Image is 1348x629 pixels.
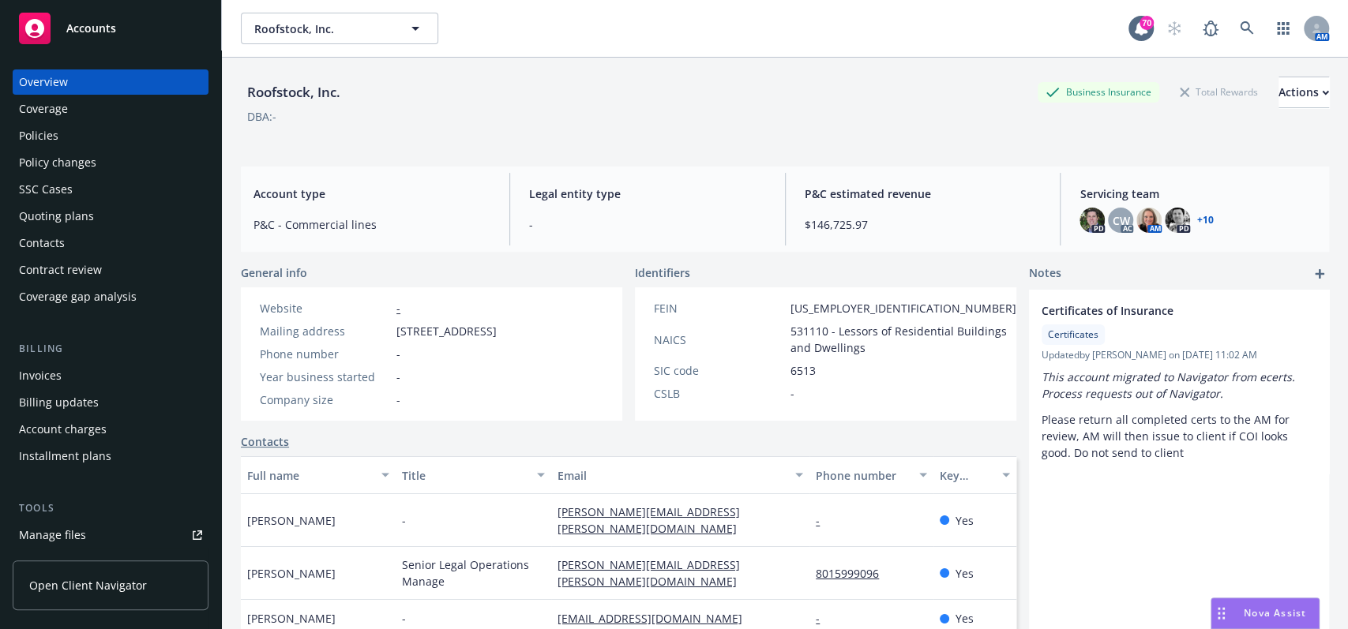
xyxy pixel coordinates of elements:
[1112,212,1129,229] span: CW
[1231,13,1263,44] a: Search
[13,417,208,442] a: Account charges
[558,557,749,589] a: [PERSON_NAME][EMAIL_ADDRESS][PERSON_NAME][DOMAIN_NAME]
[19,150,96,175] div: Policy changes
[1042,369,1298,401] em: This account migrated to Navigator from ecerts. Process requests out of Navigator.
[1172,82,1266,102] div: Total Rewards
[790,385,794,402] span: -
[241,13,438,44] button: Roofstock, Inc.
[19,444,111,469] div: Installment plans
[1029,264,1061,283] span: Notes
[956,565,974,582] span: Yes
[19,69,68,95] div: Overview
[19,257,102,283] div: Contract review
[19,123,58,148] div: Policies
[809,456,933,494] button: Phone number
[1158,13,1190,44] a: Start snowing
[13,390,208,415] a: Billing updates
[241,264,307,281] span: General info
[241,433,289,450] a: Contacts
[558,504,749,536] a: [PERSON_NAME][EMAIL_ADDRESS][PERSON_NAME][DOMAIN_NAME]
[790,300,1016,316] span: [US_EMPLOYER_IDENTIFICATION_NUMBER]
[396,369,400,385] span: -
[13,444,208,469] a: Installment plans
[260,369,390,385] div: Year business started
[1042,348,1316,362] span: Updated by [PERSON_NAME] on [DATE] 11:02 AM
[241,82,347,103] div: Roofstock, Inc.
[247,565,336,582] span: [PERSON_NAME]
[13,363,208,388] a: Invoices
[805,185,1042,202] span: P&C estimated revenue
[402,556,544,590] span: Senior Legal Operations Manage
[402,512,406,529] span: -
[1042,302,1275,319] span: Certificates of Insurance
[13,230,208,256] a: Contacts
[1267,13,1299,44] a: Switch app
[29,577,147,593] span: Open Client Navigator
[19,284,137,309] div: Coverage gap analysis
[247,467,372,484] div: Full name
[529,185,766,202] span: Legal entity type
[247,108,276,125] div: DBA: -
[558,467,786,484] div: Email
[13,500,208,516] div: Tools
[654,362,784,379] div: SIC code
[19,96,68,122] div: Coverage
[1042,411,1316,461] p: Please return all completed certs to the AM for review, AM will then issue to client if COI looks...
[1140,16,1154,30] div: 70
[654,385,784,402] div: CSLB
[19,204,94,229] div: Quoting plans
[558,611,755,626] a: [EMAIL_ADDRESS][DOMAIN_NAME]
[396,301,400,316] a: -
[241,456,396,494] button: Full name
[260,323,390,339] div: Mailing address
[551,456,809,494] button: Email
[19,390,99,415] div: Billing updates
[19,363,62,388] div: Invoices
[1165,208,1190,233] img: photo
[1310,264,1329,283] a: add
[13,150,208,175] a: Policy changes
[940,467,993,484] div: Key contact
[396,456,550,494] button: Title
[19,230,65,256] div: Contacts
[1279,77,1329,107] div: Actions
[402,610,406,627] span: -
[790,323,1016,356] span: 531110 - Lessors of Residential Buildings and Dwellings
[13,69,208,95] a: Overview
[260,300,390,316] div: Website
[816,566,892,581] a: 8015999096
[19,417,107,442] div: Account charges
[1029,290,1329,474] div: Certificates of InsuranceCertificatesUpdatedby [PERSON_NAME] on [DATE] 11:02 AMThis account migra...
[253,185,490,202] span: Account type
[956,610,974,627] span: Yes
[13,284,208,309] a: Coverage gap analysis
[956,512,974,529] span: Yes
[13,6,208,51] a: Accounts
[13,177,208,202] a: SSC Cases
[1195,13,1226,44] a: Report a Bug
[247,610,336,627] span: [PERSON_NAME]
[13,96,208,122] a: Coverage
[396,391,400,408] span: -
[13,123,208,148] a: Policies
[1196,215,1213,225] a: +10
[1080,185,1316,202] span: Servicing team
[805,216,1042,233] span: $146,725.97
[1244,606,1306,620] span: Nova Assist
[396,346,400,362] span: -
[13,257,208,283] a: Contract review
[260,346,390,362] div: Phone number
[13,522,208,548] a: Manage files
[816,513,832,528] a: -
[1279,77,1329,108] button: Actions
[1080,208,1105,233] img: photo
[253,216,490,233] span: P&C - Commercial lines
[402,467,527,484] div: Title
[654,300,784,316] div: FEIN
[13,204,208,229] a: Quoting plans
[654,331,784,348] div: NAICS
[396,323,497,339] span: [STREET_ADDRESS]
[1211,598,1231,628] div: Drag to move
[19,177,73,202] div: SSC Cases
[635,264,690,281] span: Identifiers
